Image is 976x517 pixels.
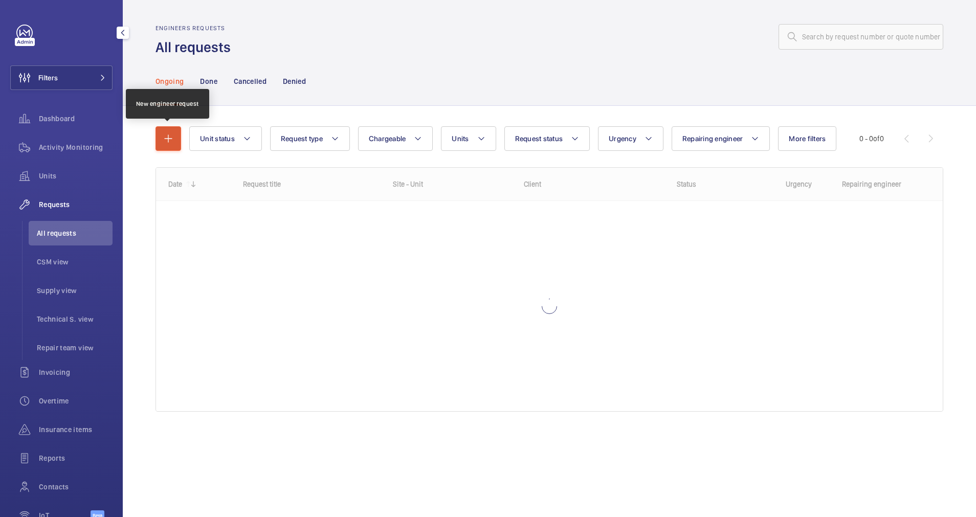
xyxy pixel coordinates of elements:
span: Chargeable [369,134,406,143]
span: Supply view [37,285,113,296]
button: Units [441,126,496,151]
span: Unit status [200,134,235,143]
button: Chargeable [358,126,433,151]
span: Insurance items [39,424,113,435]
input: Search by request number or quote number [779,24,943,50]
button: Repairing engineer [672,126,770,151]
span: Overtime [39,396,113,406]
span: 0 - 0 0 [859,135,884,142]
button: Request type [270,126,350,151]
span: Contacts [39,482,113,492]
p: Denied [283,76,306,86]
span: Filters [38,73,58,83]
span: All requests [37,228,113,238]
span: Reports [39,453,113,463]
span: Repair team view [37,343,113,353]
button: Urgency [598,126,663,151]
span: Technical S. view [37,314,113,324]
button: Unit status [189,126,262,151]
p: Ongoing [156,76,184,86]
button: Request status [504,126,590,151]
span: CSM view [37,257,113,267]
span: Request type [281,134,323,143]
span: Activity Monitoring [39,142,113,152]
div: New engineer request [136,99,199,108]
span: More filters [789,134,826,143]
span: Request status [515,134,563,143]
span: Units [39,171,113,181]
p: Done [200,76,217,86]
span: Dashboard [39,114,113,124]
h1: All requests [156,38,237,57]
span: of [873,134,880,143]
p: Cancelled [234,76,267,86]
span: Requests [39,199,113,210]
button: Filters [10,65,113,90]
span: Invoicing [39,367,113,377]
span: Repairing engineer [682,134,743,143]
button: More filters [778,126,836,151]
span: Urgency [609,134,636,143]
span: Units [452,134,469,143]
h2: Engineers requests [156,25,237,32]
